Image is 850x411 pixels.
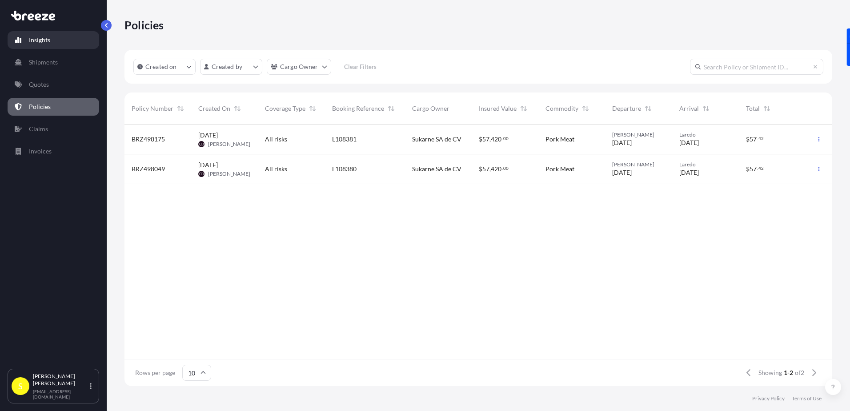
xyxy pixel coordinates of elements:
span: 57 [750,166,757,172]
span: Created On [198,104,230,113]
a: Terms of Use [792,395,822,402]
span: [DATE] [612,138,632,147]
p: Policies [29,102,51,111]
button: Clear Filters [336,60,385,74]
span: Rows per page [135,368,175,377]
button: Sort [701,103,711,114]
span: All risks [265,165,287,173]
button: Sort [307,103,318,114]
p: Invoices [29,147,52,156]
span: [DATE] [612,168,632,177]
p: Claims [29,125,48,133]
span: Cargo Owner [412,104,449,113]
button: Sort [580,103,591,114]
span: . [502,137,503,140]
span: BRZ498049 [132,165,165,173]
button: Sort [232,103,243,114]
input: Search Policy or Shipment ID... [690,59,823,75]
button: Sort [175,103,186,114]
span: Booking Reference [332,104,384,113]
span: 00 [503,167,509,170]
span: Laredo [679,161,732,168]
span: 420 [491,166,501,172]
span: [DATE] [198,161,218,169]
span: All risks [265,135,287,144]
span: Insured Value [479,104,517,113]
button: cargoOwner Filter options [267,59,331,75]
a: Quotes [8,76,99,93]
span: CD [199,169,204,178]
a: Claims [8,120,99,138]
p: Cargo Owner [280,62,318,71]
p: Policies [124,18,164,32]
button: Sort [386,103,397,114]
button: createdOn Filter options [133,59,196,75]
span: $ [479,166,482,172]
a: Invoices [8,142,99,160]
span: Pork Meat [545,165,574,173]
a: Privacy Policy [752,395,785,402]
span: $ [746,136,750,142]
span: L108381 [332,135,357,144]
span: 57 [482,166,489,172]
span: 1-2 [784,368,793,377]
span: [PERSON_NAME] [208,170,250,177]
span: $ [746,166,750,172]
p: Quotes [29,80,49,89]
span: Arrival [679,104,699,113]
span: , [489,136,491,142]
a: Policies [8,98,99,116]
span: Sukarne SA de CV [412,165,461,173]
span: $ [479,136,482,142]
span: Pork Meat [545,135,574,144]
span: [PERSON_NAME] [612,131,665,138]
span: Total [746,104,760,113]
span: BRZ498175 [132,135,165,144]
span: L108380 [332,165,357,173]
span: Sukarne SA de CV [412,135,461,144]
p: Clear Filters [344,62,377,71]
span: . [502,167,503,170]
button: Sort [643,103,654,114]
span: [DATE] [679,138,699,147]
button: createdBy Filter options [200,59,262,75]
span: Policy Number [132,104,173,113]
span: , [489,166,491,172]
a: Shipments [8,53,99,71]
span: [DATE] [679,168,699,177]
span: Commodity [545,104,578,113]
span: 42 [758,167,764,170]
span: . [757,137,758,140]
span: S [18,382,23,391]
span: 57 [750,136,757,142]
button: Sort [518,103,529,114]
span: Departure [612,104,641,113]
span: . [757,167,758,170]
span: Coverage Type [265,104,305,113]
span: [PERSON_NAME] [612,161,665,168]
p: Created by [212,62,243,71]
button: Sort [762,103,772,114]
a: Insights [8,31,99,49]
span: [PERSON_NAME] [208,141,250,148]
span: 420 [491,136,501,142]
span: 42 [758,137,764,140]
p: [EMAIL_ADDRESS][DOMAIN_NAME] [33,389,88,399]
p: Shipments [29,58,58,67]
span: 00 [503,137,509,140]
span: [DATE] [198,131,218,140]
span: CD [199,140,204,149]
p: [PERSON_NAME] [PERSON_NAME] [33,373,88,387]
span: 57 [482,136,489,142]
span: Showing [758,368,782,377]
span: of 2 [795,368,804,377]
span: Laredo [679,131,732,138]
p: Insights [29,36,50,44]
p: Created on [145,62,177,71]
